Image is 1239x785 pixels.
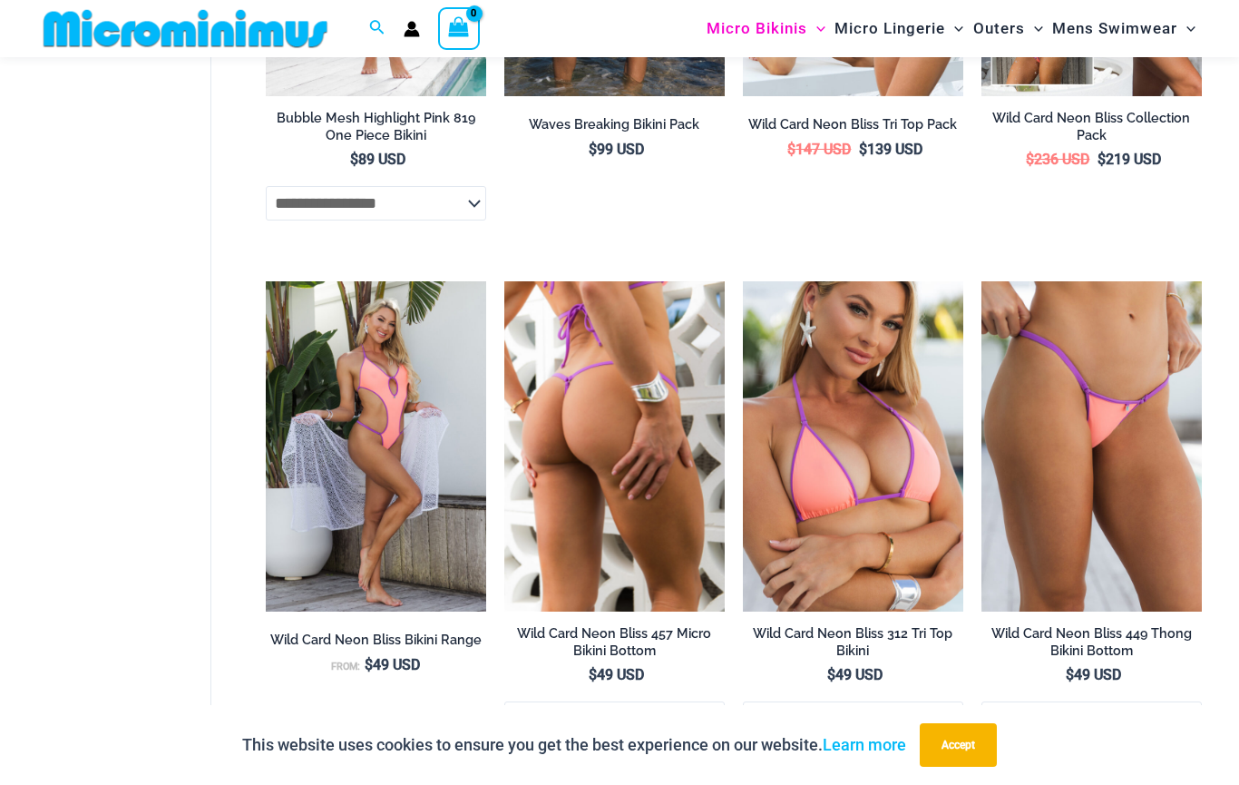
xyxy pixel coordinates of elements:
[699,3,1203,54] nav: Site Navigation
[787,141,851,158] bdi: 147 USD
[830,5,968,52] a: Micro LingerieMenu ToggleMenu Toggle
[369,17,385,40] a: Search icon link
[743,116,963,140] a: Wild Card Neon Bliss Tri Top Pack
[350,151,358,168] span: $
[438,7,480,49] a: View Shopping Cart, empty
[859,141,922,158] bdi: 139 USD
[504,281,725,613] a: Wild Card Neon Bliss 312 Top 457 Micro 04Wild Card Neon Bliss 312 Top 457 Micro 05Wild Card Neon ...
[743,625,963,666] a: Wild Card Neon Bliss 312 Tri Top Bikini
[1052,5,1177,52] span: Mens Swimwear
[1098,151,1106,168] span: $
[266,281,486,613] img: Wild Card Neon Bliss 312 Top 01
[827,666,835,683] span: $
[920,723,997,767] button: Accept
[981,110,1202,143] h2: Wild Card Neon Bliss Collection Pack
[266,110,486,151] a: Bubble Mesh Highlight Pink 819 One Piece Bikini
[807,5,825,52] span: Menu Toggle
[589,666,644,683] bdi: 49 USD
[743,281,963,613] img: Wild Card Neon Bliss 312 Top 03
[266,110,486,143] h2: Bubble Mesh Highlight Pink 819 One Piece Bikini
[266,632,486,655] a: Wild Card Neon Bliss Bikini Range
[1066,666,1121,683] bdi: 49 USD
[981,625,1202,659] h2: Wild Card Neon Bliss 449 Thong Bikini Bottom
[973,5,1025,52] span: Outers
[504,625,725,666] a: Wild Card Neon Bliss 457 Micro Bikini Bottom
[981,110,1202,151] a: Wild Card Neon Bliss Collection Pack
[242,731,906,759] p: This website uses cookies to ensure you get the best experience on our website.
[743,281,963,613] a: Wild Card Neon Bliss 312 Top 03Wild Card Neon Bliss 312 Top 457 Micro 02Wild Card Neon Bliss 312 ...
[504,116,725,140] a: Waves Breaking Bikini Pack
[743,625,963,659] h2: Wild Card Neon Bliss 312 Tri Top Bikini
[404,21,420,37] a: Account icon link
[827,666,883,683] bdi: 49 USD
[1177,5,1195,52] span: Menu Toggle
[945,5,963,52] span: Menu Toggle
[365,656,373,673] span: $
[702,5,830,52] a: Micro BikinisMenu ToggleMenu Toggle
[589,666,597,683] span: $
[331,661,360,672] span: From:
[969,5,1048,52] a: OutersMenu ToggleMenu Toggle
[1098,151,1161,168] bdi: 219 USD
[589,141,597,158] span: $
[1026,151,1089,168] bdi: 236 USD
[981,625,1202,666] a: Wild Card Neon Bliss 449 Thong Bikini Bottom
[823,735,906,754] a: Learn more
[266,281,486,613] a: Wild Card Neon Bliss 312 Top 01Wild Card Neon Bliss 819 One Piece St Martin 5996 Sarong 04Wild Ca...
[981,281,1202,613] a: Wild Card Neon Bliss 449 Thong 01Wild Card Neon Bliss 449 Thong 02Wild Card Neon Bliss 449 Thong 02
[787,141,795,158] span: $
[859,141,867,158] span: $
[589,141,644,158] bdi: 99 USD
[1026,151,1034,168] span: $
[1048,5,1200,52] a: Mens SwimwearMenu ToggleMenu Toggle
[707,5,807,52] span: Micro Bikinis
[36,8,335,49] img: MM SHOP LOGO FLAT
[743,116,963,133] h2: Wild Card Neon Bliss Tri Top Pack
[981,281,1202,613] img: Wild Card Neon Bliss 449 Thong 01
[1066,666,1074,683] span: $
[266,632,486,649] h2: Wild Card Neon Bliss Bikini Range
[504,116,725,133] h2: Waves Breaking Bikini Pack
[504,281,725,613] img: Wild Card Neon Bliss 312 Top 457 Micro 05
[1025,5,1043,52] span: Menu Toggle
[350,151,405,168] bdi: 89 USD
[834,5,945,52] span: Micro Lingerie
[365,656,420,673] bdi: 49 USD
[504,625,725,659] h2: Wild Card Neon Bliss 457 Micro Bikini Bottom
